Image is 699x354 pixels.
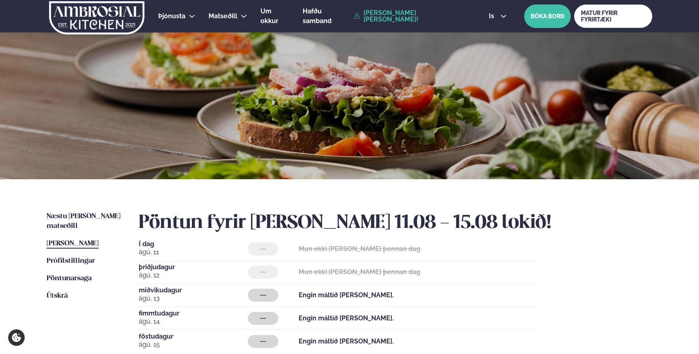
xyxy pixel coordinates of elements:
[47,257,95,264] span: Prófílstillingar
[139,287,248,294] span: miðvikudagur
[260,269,266,275] span: ---
[47,212,123,231] a: Næstu [PERSON_NAME] matseðill
[209,12,237,20] span: Matseðill
[139,294,248,303] span: ágú. 13
[47,239,99,249] a: [PERSON_NAME]
[524,4,571,28] button: BÓKA BORÐ
[8,329,25,346] a: Cookie settings
[489,13,497,19] span: is
[47,292,68,299] span: Útskrá
[299,337,394,345] strong: Engin máltíð [PERSON_NAME].
[303,6,350,26] a: Hafðu samband
[139,247,248,257] span: ágú. 11
[299,245,420,253] strong: Mun ekki [PERSON_NAME] þennan dag
[139,212,652,234] h2: Pöntun fyrir [PERSON_NAME] 11.08 - 15.08 lokið!
[47,274,92,283] a: Pöntunarsaga
[482,13,513,19] button: is
[574,4,652,28] a: MATUR FYRIR FYRIRTÆKI
[48,1,145,34] img: logo
[47,256,95,266] a: Prófílstillingar
[303,7,331,25] span: Hafðu samband
[260,246,266,252] span: ---
[139,340,248,350] span: ágú. 15
[260,292,266,298] span: ---
[139,270,248,280] span: ágú. 12
[139,241,248,247] span: Í dag
[139,264,248,270] span: þriðjudagur
[47,240,99,247] span: [PERSON_NAME]
[139,333,248,340] span: föstudagur
[47,275,92,282] span: Pöntunarsaga
[158,11,185,21] a: Þjónusta
[299,314,394,322] strong: Engin máltíð [PERSON_NAME].
[158,12,185,20] span: Þjónusta
[139,310,248,317] span: fimmtudagur
[139,317,248,326] span: ágú. 14
[260,6,289,26] a: Um okkur
[260,7,278,25] span: Um okkur
[299,291,394,299] strong: Engin máltíð [PERSON_NAME].
[209,11,237,21] a: Matseðill
[260,338,266,345] span: ---
[354,10,470,23] a: [PERSON_NAME] [PERSON_NAME]!
[47,213,120,230] span: Næstu [PERSON_NAME] matseðill
[299,268,420,276] strong: Mun ekki [PERSON_NAME] þennan dag
[47,291,68,301] a: Útskrá
[260,315,266,322] span: ---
